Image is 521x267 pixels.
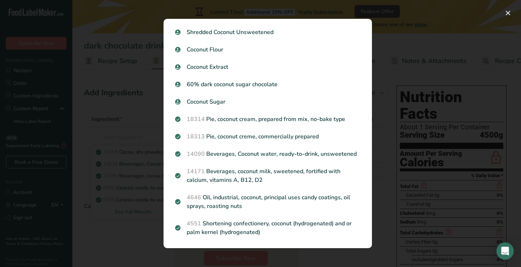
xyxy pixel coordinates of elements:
p: Oil, industrial, coconut, principal uses candy coatings, oil sprays, roasting nuts [175,193,360,210]
span: 14090 [187,150,205,158]
span: 14171 [187,167,205,175]
span: 18313 [187,133,205,141]
p: 60% dark coconut sugar chocolate [175,80,360,89]
span: 18314 [187,115,205,123]
p: Shortening confectionery, coconut (hydrogenated) and or palm kernel (hydrogenated) [175,219,360,237]
p: Beverages, coconut milk, sweetened, fortified with calcium, vitamins A, B12, D2 [175,167,360,184]
p: Coconut Flour [175,45,360,54]
p: Coconut Extract [175,63,360,71]
p: Pie, coconut cream, prepared from mix, no-bake type [175,115,360,124]
p: Coconut Sugar [175,97,360,106]
p: Beverages, Coconut water, ready-to-drink, unsweetened [175,150,360,158]
span: 4551 [187,220,201,228]
span: 4646 [187,193,201,201]
p: Shredded Coconut Unsweetened [175,28,360,37]
div: Open Intercom Messenger [496,242,514,260]
p: Pie, coconut creme, commercially prepared [175,132,360,141]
